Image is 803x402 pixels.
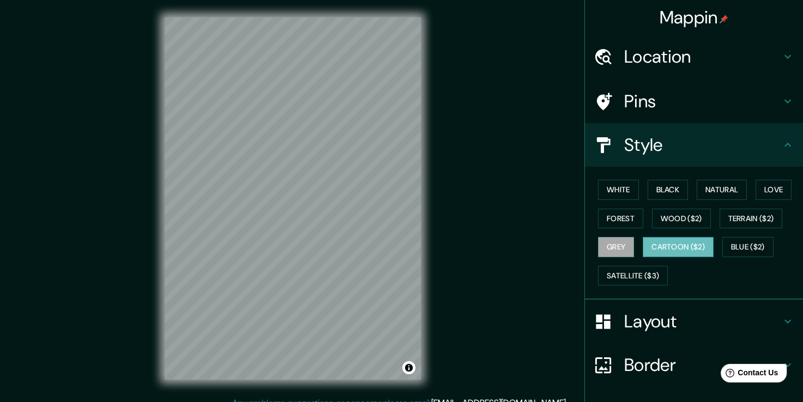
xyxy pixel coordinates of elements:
button: White [598,180,639,200]
canvas: Map [165,17,421,380]
button: Wood ($2) [652,209,711,229]
button: Satellite ($3) [598,266,668,286]
button: Blue ($2) [722,237,774,257]
div: Border [585,343,803,387]
button: Love [756,180,792,200]
div: Layout [585,300,803,343]
h4: Layout [624,310,781,332]
div: Style [585,123,803,167]
button: Grey [598,237,634,257]
h4: Pins [624,90,781,112]
iframe: Help widget launcher [706,360,791,390]
button: Forest [598,209,643,229]
button: Toggle attribution [402,361,415,374]
button: Cartoon ($2) [643,237,714,257]
h4: Style [624,134,781,156]
h4: Mappin [660,7,729,28]
div: Location [585,35,803,78]
div: Pins [585,80,803,123]
h4: Location [624,46,781,68]
button: Natural [697,180,747,200]
h4: Border [624,354,781,376]
img: pin-icon.png [720,15,728,23]
button: Terrain ($2) [720,209,783,229]
button: Black [648,180,689,200]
